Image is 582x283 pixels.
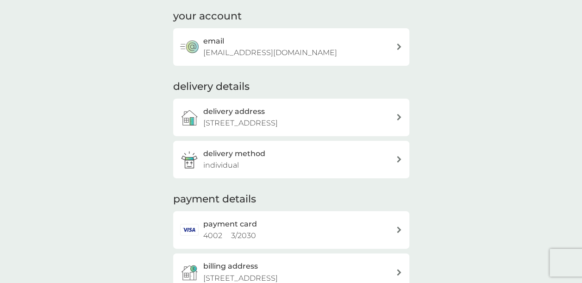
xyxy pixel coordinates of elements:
h3: delivery address [203,106,265,118]
h3: billing address [203,260,258,272]
span: 4002 [203,231,222,240]
p: [EMAIL_ADDRESS][DOMAIN_NAME] [203,47,337,59]
h2: payment details [173,192,256,207]
a: delivery methodindividual [173,141,409,178]
span: 3 / 2030 [231,231,256,240]
a: delivery address[STREET_ADDRESS] [173,99,409,136]
h3: delivery method [203,148,265,160]
h2: your account [173,9,242,24]
a: payment card4002 3/2030 [173,211,409,249]
p: [STREET_ADDRESS] [203,117,278,129]
h2: delivery details [173,80,250,94]
h3: email [203,35,224,47]
h2: payment card [203,218,257,230]
p: individual [203,159,239,171]
button: email[EMAIL_ADDRESS][DOMAIN_NAME] [173,28,409,66]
